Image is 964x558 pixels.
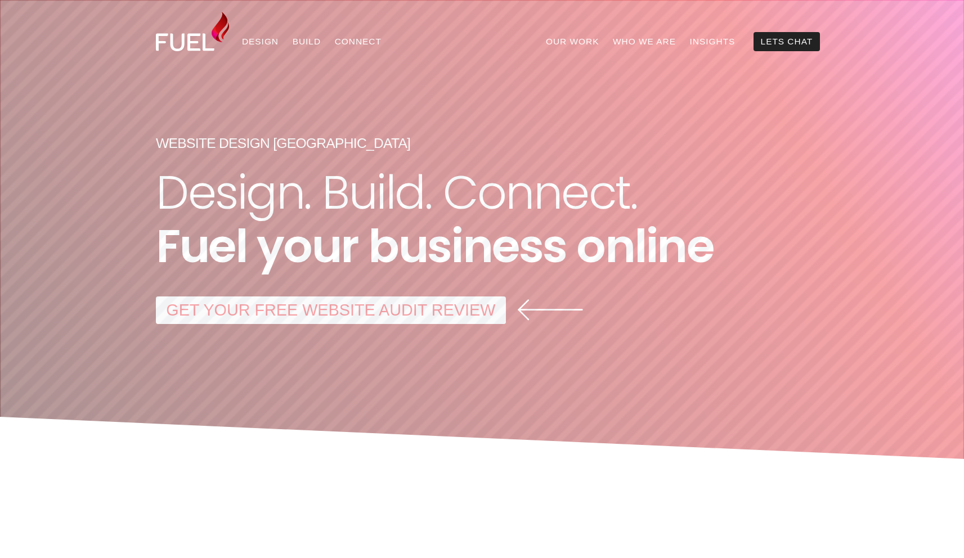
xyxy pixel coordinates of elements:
a: Build [285,32,328,51]
a: Insights [683,32,742,51]
a: Lets Chat [754,32,819,51]
a: Design [235,32,286,51]
a: Who We Are [606,32,683,51]
a: Our Work [539,32,606,51]
img: Fuel Design Ltd - Website design and development company in North Shore, Auckland [156,12,229,51]
a: Connect [328,32,388,51]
